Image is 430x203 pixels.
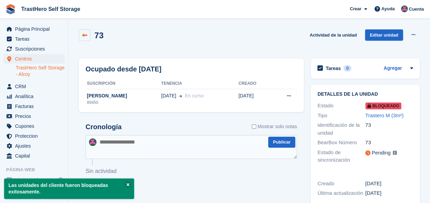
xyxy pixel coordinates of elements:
[372,149,391,157] div: Pending
[401,5,408,12] img: Marua Grioui
[15,141,56,151] span: Ajustes
[317,92,413,97] h2: Detalles de la unidad
[3,34,65,44] a: menu
[15,151,56,161] span: Capital
[365,139,413,147] div: 73
[3,82,65,91] a: menu
[15,54,56,64] span: Centros
[4,178,134,199] p: Las unidades del cliente fueron bloqueadas exitosamente.
[317,121,365,137] div: identificación de la unidad
[15,101,56,111] span: Facturas
[185,93,204,98] span: En curso
[252,123,297,130] label: Mostrar solo notas
[15,34,56,44] span: Tareas
[89,138,96,146] img: Marua Grioui
[365,180,413,188] div: [DATE]
[365,189,413,197] div: [DATE]
[161,78,238,89] th: Tenencia
[3,44,65,54] a: menu
[15,82,56,91] span: CRM
[350,5,361,12] span: Crear
[238,78,271,89] th: Creado
[3,111,65,121] a: menu
[3,141,65,151] a: menu
[238,89,271,109] td: [DATE]
[307,29,360,41] a: Actividad de la unidad
[16,65,65,78] a: TrastHero Self Storage - Alcoy
[15,24,56,34] span: Página Principal
[365,121,413,137] div: 73
[381,5,395,12] span: Ayuda
[317,189,365,197] div: Última actualización
[317,180,365,188] div: Creado
[317,102,365,110] div: Estado
[365,29,403,41] a: Editar unidad
[15,121,56,131] span: Cupones
[3,54,65,64] a: menu
[94,31,104,40] h2: 73
[393,151,397,155] img: icon-info-grey-7440780725fd019a000dd9b08b2336e03edf1995a4989e88bcd33f0948082b44.svg
[365,103,401,109] span: Bloqueado
[15,131,56,141] span: Proteccion
[15,111,56,121] span: Precios
[252,123,256,130] input: Mostrar solo notas
[409,6,424,13] span: Cuenta
[15,92,56,101] span: Analítica
[3,131,65,141] a: menu
[18,3,83,15] a: TrastHero Self Storage
[86,123,122,131] h2: Cronología
[365,112,404,118] a: Trastero M (3m²)
[86,99,161,106] div: 89450
[5,4,16,14] img: stora-icon-8386f47178a22dfd0bd8f6a31ec36ba5ce8667c1dd55bd0f319d3a0aa187defe.svg
[268,137,295,148] button: Publicar
[3,92,65,101] a: menu
[161,92,176,99] span: [DATE]
[343,65,351,71] div: 0
[6,166,68,173] span: Página web
[86,92,161,99] div: [PERSON_NAME]
[317,149,365,164] div: Estado de sincronización
[326,65,341,71] h2: Tareas
[86,64,161,74] h2: Ocupado desde [DATE]
[3,175,65,185] a: menú
[3,151,65,161] a: menu
[15,44,56,54] span: Suscripciones
[86,78,161,89] th: Suscripción
[317,112,365,120] div: Tipo
[3,121,65,131] a: menu
[383,65,402,72] a: Agregar
[3,101,65,111] a: menu
[3,24,65,34] a: menu
[86,167,297,175] p: Sin actividad
[317,139,365,147] div: BearBox Número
